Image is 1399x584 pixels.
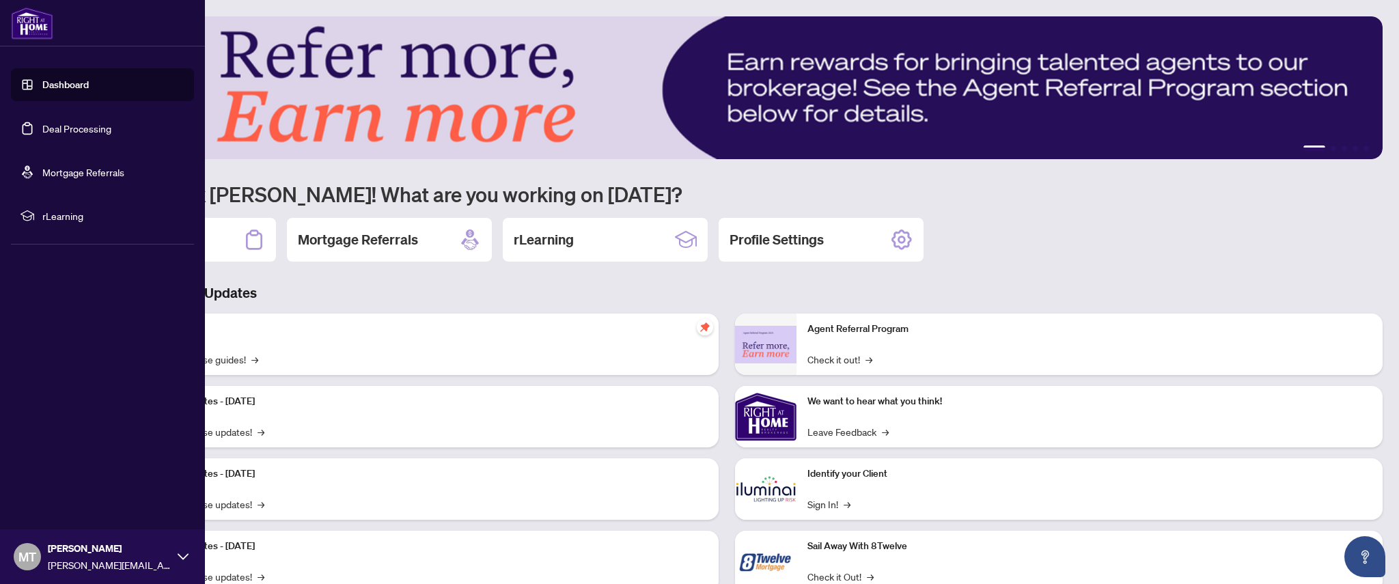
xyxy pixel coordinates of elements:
[807,394,1372,409] p: We want to hear what you think!
[807,352,872,367] a: Check it out!→
[143,467,708,482] p: Platform Updates - [DATE]
[1344,536,1385,577] button: Open asap
[514,230,574,249] h2: rLearning
[143,539,708,554] p: Platform Updates - [DATE]
[258,569,264,584] span: →
[48,557,171,572] span: [PERSON_NAME][EMAIL_ADDRESS][DOMAIN_NAME]
[867,569,874,584] span: →
[11,7,53,40] img: logo
[735,458,797,520] img: Identify your Client
[844,497,850,512] span: →
[143,322,708,337] p: Self-Help
[42,122,111,135] a: Deal Processing
[807,569,874,584] a: Check it Out!→
[251,352,258,367] span: →
[807,467,1372,482] p: Identify your Client
[865,352,872,367] span: →
[807,497,850,512] a: Sign In!→
[807,424,889,439] a: Leave Feedback→
[697,319,713,335] span: pushpin
[71,16,1383,159] img: Slide 0
[730,230,824,249] h2: Profile Settings
[1342,145,1347,151] button: 3
[1303,145,1325,151] button: 1
[1353,145,1358,151] button: 4
[42,166,124,178] a: Mortgage Referrals
[71,283,1383,303] h3: Brokerage & Industry Updates
[807,322,1372,337] p: Agent Referral Program
[735,386,797,447] img: We want to hear what you think!
[298,230,418,249] h2: Mortgage Referrals
[882,424,889,439] span: →
[735,326,797,363] img: Agent Referral Program
[258,497,264,512] span: →
[42,79,89,91] a: Dashboard
[1331,145,1336,151] button: 2
[42,208,184,223] span: rLearning
[807,539,1372,554] p: Sail Away With 8Twelve
[71,181,1383,207] h1: Welcome back [PERSON_NAME]! What are you working on [DATE]?
[1363,145,1369,151] button: 5
[143,394,708,409] p: Platform Updates - [DATE]
[258,424,264,439] span: →
[48,541,171,556] span: [PERSON_NAME]
[18,547,36,566] span: MT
